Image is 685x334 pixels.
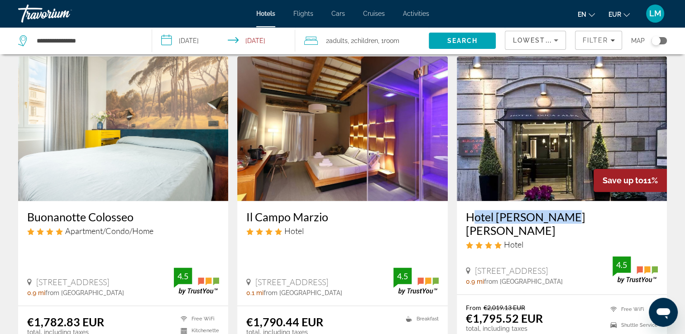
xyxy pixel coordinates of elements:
a: Cars [331,10,345,17]
img: Buonanotte Colosseo [18,56,228,201]
a: Flights [293,10,313,17]
span: EUR [608,11,621,18]
span: Children [354,37,378,44]
span: Hotel [504,239,523,249]
li: Free WiFi [606,304,658,315]
button: Toggle map [645,37,667,45]
a: Travorium [18,2,109,25]
span: 0.1 mi [246,289,263,296]
span: Lowest Price [513,37,570,44]
li: Breakfast [401,315,439,323]
span: from [GEOGRAPHIC_DATA] [45,289,124,296]
span: [STREET_ADDRESS] [255,277,328,287]
span: Hotel [284,226,304,236]
a: Il Campo Marzio [246,210,438,224]
button: Change language [578,8,595,21]
span: , 1 [378,34,399,47]
button: User Menu [643,4,667,23]
span: Filter [582,37,608,44]
div: 4 star Apartment [27,226,219,236]
ins: €1,782.83 EUR [27,315,104,329]
span: LM [649,9,661,18]
img: Hotel Duca d'Alba [457,56,667,201]
img: TrustYou guest rating badge [174,267,219,294]
li: Shuttle Service [606,320,658,331]
img: TrustYou guest rating badge [613,256,658,283]
span: From [466,304,481,311]
button: Travelers: 2 adults, 2 children [295,27,429,54]
ins: €1,795.52 EUR [466,311,543,325]
span: en [578,11,586,18]
li: Free WiFi [176,315,219,323]
span: 2 [326,34,348,47]
span: Room [384,37,399,44]
ins: €1,790.44 EUR [246,315,323,329]
button: Select check in and out date [152,27,295,54]
button: Filters [575,31,622,50]
button: Change currency [608,8,630,21]
div: 4 star Hotel [246,226,438,236]
span: 0.9 mi [27,289,45,296]
span: Apartment/Condo/Home [65,226,153,236]
div: 11% [594,169,667,192]
iframe: Bouton de lancement de la fenêtre de messagerie [649,298,678,327]
input: Search hotel destination [36,34,138,48]
a: Cruises [363,10,385,17]
img: Il Campo Marzio [237,56,447,201]
a: Hotel [PERSON_NAME] [PERSON_NAME] [466,210,658,237]
span: [STREET_ADDRESS] [36,277,109,287]
p: total, including taxes [466,325,555,332]
div: 4.5 [613,259,631,270]
span: 0.9 mi [466,278,484,285]
span: [STREET_ADDRESS] [475,266,548,276]
a: Hotels [256,10,275,17]
span: Map [631,34,645,47]
span: from [GEOGRAPHIC_DATA] [484,278,563,285]
mat-select: Sort by [513,35,558,46]
span: Adults [329,37,348,44]
span: Search [447,37,478,44]
span: Save up to [603,176,643,185]
img: TrustYou guest rating badge [393,267,439,294]
div: 4.5 [393,271,412,282]
div: 4.5 [174,271,192,282]
a: Activities [403,10,429,17]
div: 4 star Hotel [466,239,658,249]
span: , 2 [348,34,378,47]
span: from [GEOGRAPHIC_DATA] [263,289,342,296]
a: Buonanotte Colosseo [27,210,219,224]
del: €2,019.13 EUR [484,304,525,311]
button: Search [429,33,496,49]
